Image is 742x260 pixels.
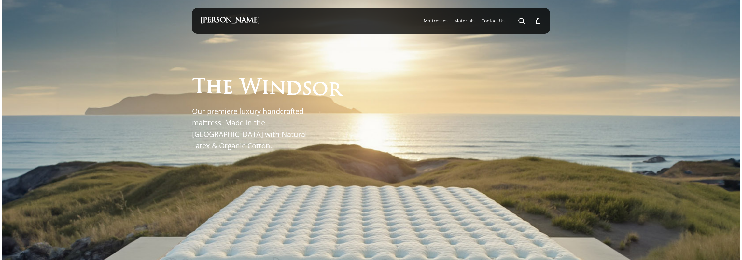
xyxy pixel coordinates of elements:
span: T [192,78,206,98]
span: s [302,80,312,100]
a: Materials [454,18,475,24]
span: d [286,79,302,99]
span: o [312,80,328,100]
nav: Main Menu [420,8,542,34]
span: n [269,79,286,99]
a: [PERSON_NAME] [200,17,260,24]
a: Contact Us [481,18,505,24]
a: Mattresses [424,18,448,24]
h1: The Windsor [192,78,342,98]
span: i [261,79,269,99]
span: W [240,79,261,99]
span: r [328,81,342,101]
a: Cart [535,17,542,24]
span: h [206,78,222,98]
p: Our premiere luxury handcrafted mattress. Made in the [GEOGRAPHIC_DATA] with Natural Latex & Orga... [192,105,314,151]
span: e [222,78,233,98]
